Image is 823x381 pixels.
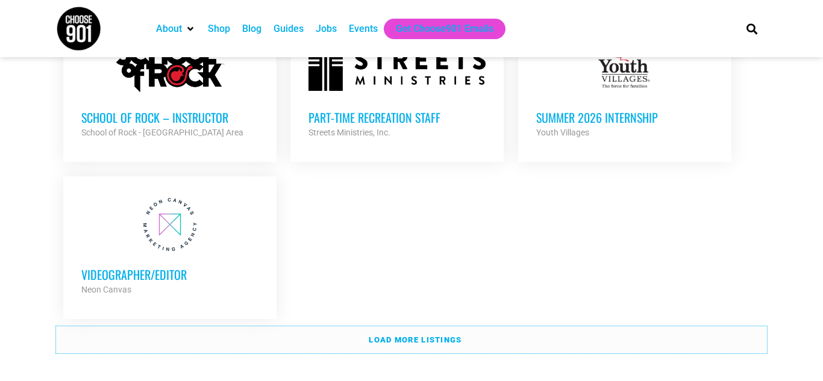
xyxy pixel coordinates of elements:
h3: School of Rock – Instructor [81,110,258,125]
a: Load more listings [56,326,767,354]
strong: School of Rock - [GEOGRAPHIC_DATA] Area [81,128,243,137]
a: About [156,22,182,36]
a: Shop [208,22,230,36]
a: Part-time Recreation Staff Streets Ministries, Inc. [290,19,504,158]
a: Guides [274,22,304,36]
h3: Videographer/Editor [81,267,258,282]
div: About [150,19,202,39]
a: Blog [242,22,261,36]
nav: Main nav [150,19,726,39]
strong: Youth Villages [536,128,589,137]
strong: Load more listings [369,335,462,344]
h3: Part-time Recreation Staff [308,110,486,125]
a: Get Choose901 Emails [396,22,493,36]
h3: Summer 2026 Internship [536,110,713,125]
a: Summer 2026 Internship Youth Villages [518,19,731,158]
div: Search [742,19,762,39]
a: Jobs [316,22,337,36]
a: School of Rock – Instructor School of Rock - [GEOGRAPHIC_DATA] Area [63,19,277,158]
strong: Streets Ministries, Inc. [308,128,390,137]
a: Events [349,22,378,36]
strong: Neon Canvas [81,285,131,294]
a: Videographer/Editor Neon Canvas [63,176,277,315]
